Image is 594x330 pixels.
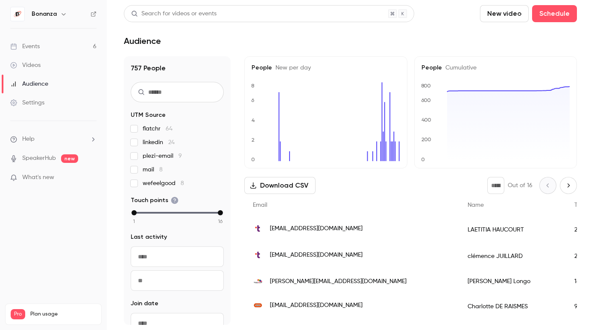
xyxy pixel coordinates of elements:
[442,65,477,71] span: Cumulative
[252,64,400,72] h5: People
[253,250,263,260] img: talent.com
[251,156,255,162] text: 0
[131,111,166,119] span: UTM Source
[270,251,363,260] span: [EMAIL_ADDRESS][DOMAIN_NAME]
[253,202,267,208] span: Email
[86,174,97,182] iframe: Noticeable Trigger
[251,97,255,103] text: 6
[143,165,163,174] span: mail
[11,7,24,21] img: Bonanza
[421,137,431,143] text: 200
[459,217,566,243] div: LAETITIA HAUCOURT
[508,181,533,190] p: Out of 16
[421,117,431,123] text: 400
[10,135,97,144] li: help-dropdown-opener
[244,177,316,194] button: Download CSV
[159,167,163,173] span: 8
[61,154,78,163] span: new
[532,5,577,22] button: Schedule
[459,243,566,269] div: clémence JUILLARD
[10,42,40,51] div: Events
[218,217,222,225] span: 16
[272,65,311,71] span: New per day
[133,217,135,225] span: 1
[131,196,178,205] span: Touch points
[10,61,41,69] div: Videos
[166,126,173,132] span: 64
[22,154,56,163] a: SpeakerHub
[253,223,263,234] img: talent.com
[421,156,425,162] text: 0
[270,277,407,286] span: [PERSON_NAME][EMAIL_ADDRESS][DOMAIN_NAME]
[143,179,184,188] span: wefeelgood
[253,276,263,287] img: tomorhow.com
[32,10,57,18] h6: Bonanza
[459,269,566,293] div: [PERSON_NAME] Longo
[270,301,363,310] span: [EMAIL_ADDRESS][DOMAIN_NAME]
[421,83,431,89] text: 800
[132,210,137,215] div: min
[10,98,44,107] div: Settings
[30,311,96,318] span: Plan usage
[10,80,48,88] div: Audience
[181,180,184,186] span: 8
[252,117,255,123] text: 4
[124,36,161,46] h1: Audience
[22,135,35,144] span: Help
[251,83,255,89] text: 8
[252,137,255,143] text: 2
[480,5,529,22] button: New video
[143,124,173,133] span: flatchr
[459,293,566,320] div: Charlotte DE RAISMES
[143,138,175,147] span: linkedin
[468,202,484,208] span: Name
[11,309,25,319] span: Pro
[270,224,363,233] span: [EMAIL_ADDRESS][DOMAIN_NAME]
[560,177,577,194] button: Next page
[421,64,570,72] h5: People
[131,9,217,18] div: Search for videos or events
[421,97,431,103] text: 600
[131,233,167,241] span: Last activity
[22,173,54,182] span: What's new
[168,139,175,145] span: 24
[143,152,182,160] span: plezi-email
[131,63,224,73] h1: 757 People
[218,210,223,215] div: max
[253,300,263,310] img: bouygues.com
[131,299,158,308] span: Join date
[178,153,182,159] span: 9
